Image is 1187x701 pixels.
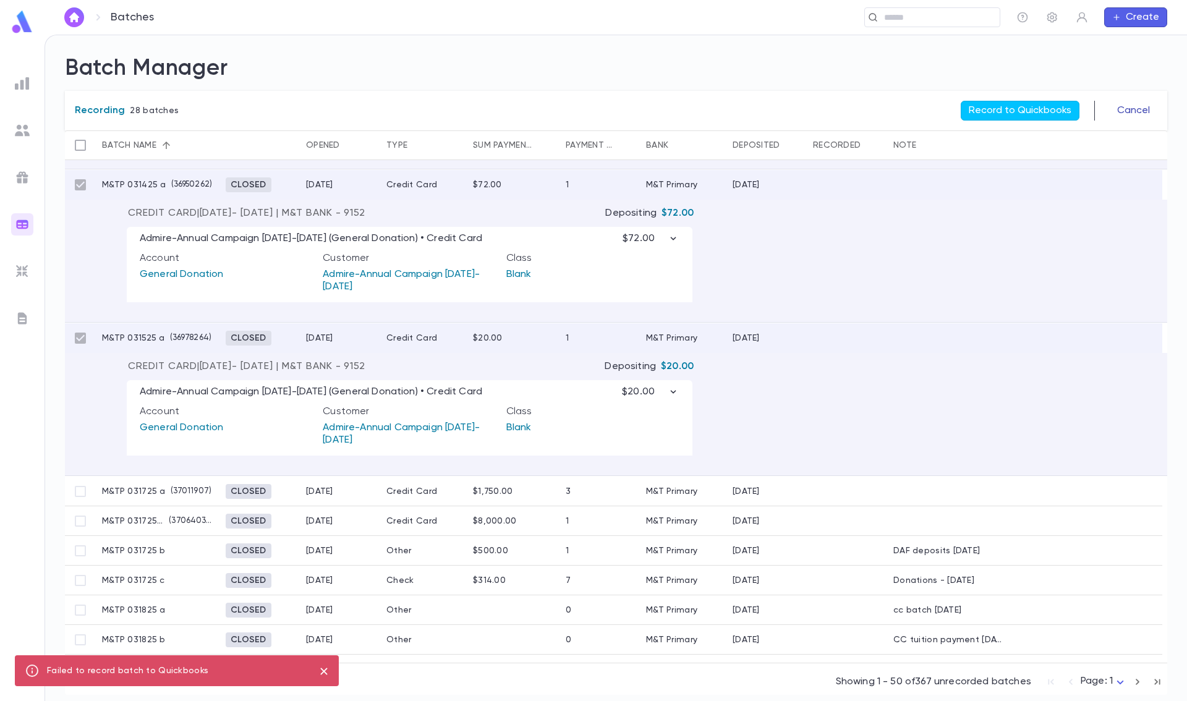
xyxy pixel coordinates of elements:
button: Sort [668,135,688,155]
div: 1 [566,516,569,526]
span: Recording [75,106,125,116]
span: Closed [226,576,271,585]
div: 3/14/2025 [306,180,333,190]
p: M&TP 031825 b [102,635,166,645]
div: Credit Card [380,506,467,536]
p: M&TP 031725 a [102,486,166,496]
div: $72.00 [473,180,502,190]
p: Account [140,406,313,418]
div: Opened [300,130,380,160]
span: Closed [226,516,271,526]
div: Credit Card [380,323,467,353]
img: home_white.a664292cf8c1dea59945f0da9f25487c.svg [67,12,82,22]
img: campaigns_grey.99e729a5f7ee94e3726e6486bddda8f1.svg [15,170,30,185]
button: close [314,661,334,681]
div: Deposited [726,130,807,160]
div: 3/21/2025 [733,516,760,526]
button: Sort [916,135,936,155]
button: Sort [340,135,360,155]
p: ( 36950262 ) [166,179,212,191]
div: Recorded [807,130,887,160]
p: Customer [323,406,496,418]
button: Create [1104,7,1167,27]
div: 3/17/2025 [306,546,333,556]
div: Closed 8/11/2025 [226,543,271,558]
div: Credit Card [380,655,467,684]
div: Payment qty [566,130,614,160]
button: Sort [407,135,427,155]
p: ( 37011907 ) [166,485,211,498]
div: Sum payments [473,130,534,160]
div: M&T Primary [646,576,697,585]
p: CC tuition payment 3.18.25 [893,635,1005,645]
div: Batch name [96,130,219,160]
div: Credit Card [380,170,467,200]
div: Deposited [733,130,780,160]
img: students_grey.60c7aba0da46da39d6d829b817ac14fc.svg [15,123,30,138]
h2: Batch Manager [65,55,1167,82]
div: 3/15/2025 [306,333,333,343]
span: Closed [226,546,271,556]
p: Class [506,406,679,418]
div: 3/17/2025 [306,576,333,585]
p: $72.00 [623,232,679,245]
div: Other [380,595,467,625]
div: Note [887,130,1011,160]
p: Admire-Annual Campaign [DATE]-[DATE] [323,265,496,297]
div: $500.00 [473,546,508,556]
p: 28 batches [75,104,179,117]
div: Closed 8/11/2025 [226,632,271,647]
div: 3/20/2025 [733,635,760,645]
div: 3/18/2025 [306,635,333,645]
div: Sum payments [467,130,559,160]
img: logo [10,10,35,34]
div: 1 [566,546,569,556]
button: Record to Quickbooks [961,101,1079,121]
div: M&T Primary [646,180,697,190]
img: batches_gradient.0a22e14384a92aa4cd678275c0c39cc4.svg [15,217,30,232]
button: Sort [780,135,800,155]
div: M&T Primary [646,546,697,556]
img: imports_grey.530a8a0e642e233f2baf0ef88e8c9fcb.svg [15,264,30,279]
div: Bank [640,130,726,160]
div: 0 [566,635,571,645]
p: $72.00 [662,207,694,219]
div: 3/17/2025 [306,486,333,496]
div: Other [380,625,467,655]
div: Recorded [813,130,861,160]
span: Closed [226,180,271,190]
button: Sort [614,135,634,155]
div: Payment qty [559,130,640,160]
p: General Donation [140,418,313,438]
p: Admire-Annual Campaign [DATE]-[DATE] (General Donation) • Credit Card [140,386,482,398]
span: Closed [226,486,271,496]
p: $20.00 [661,360,694,373]
p: Depositing [605,360,656,373]
p: M&TP 031725 a [102,516,164,526]
span: Closed [226,635,271,645]
div: M&T Primary [646,635,697,645]
div: Closed 8/11/2025 [226,484,271,499]
div: 3/16/2025 [733,333,760,343]
div: 3/18/2025 [733,546,760,556]
span: Closed [226,605,271,615]
div: 3/21/2025 [306,516,333,526]
div: Closed 8/11/2025 [226,603,271,618]
button: Sort [156,135,176,155]
div: 1 [566,180,569,190]
div: 3/19/2025 [733,605,760,615]
p: M&TP 031525 a [102,333,165,343]
div: Credit Card [380,477,467,506]
div: $8,000.00 [473,516,517,526]
div: 3/18/2025 [306,605,333,615]
span: Closed [226,333,271,343]
div: 3/14/2025 [733,180,760,190]
p: M&TP 031725 c [102,576,165,585]
p: ( 37064034 ) [164,515,213,527]
div: 7 [566,576,571,585]
p: $20.00 [622,386,679,398]
p: Account [140,252,313,265]
p: Blank [506,418,679,438]
div: $314.00 [473,576,506,585]
div: Failed to record batch to Quickbooks [47,659,208,682]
